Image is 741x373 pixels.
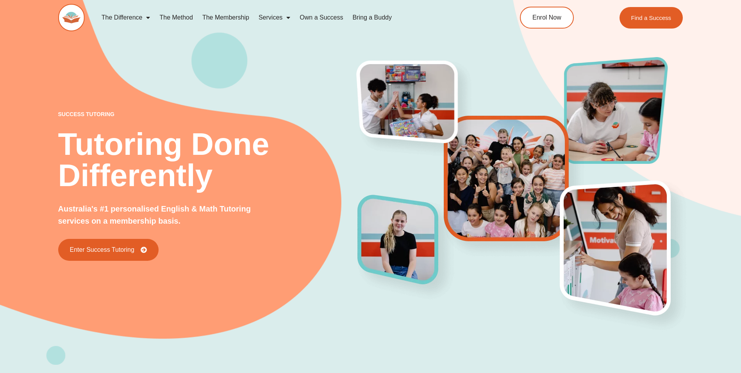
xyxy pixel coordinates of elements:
[198,9,254,27] a: The Membership
[58,203,277,227] p: Australia's #1 personalised English & Math Tutoring services on a membership basis.
[348,9,396,27] a: Bring a Buddy
[58,111,358,117] p: success tutoring
[58,239,159,261] a: Enter Success Tutoring
[97,9,155,27] a: The Difference
[70,247,134,253] span: Enter Success Tutoring
[532,14,561,21] span: Enrol Now
[97,9,484,27] nav: Menu
[155,9,197,27] a: The Method
[254,9,295,27] a: Services
[295,9,348,27] a: Own a Success
[58,129,358,191] h2: Tutoring Done Differently
[631,15,671,21] span: Find a Success
[620,7,683,29] a: Find a Success
[520,7,574,29] a: Enrol Now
